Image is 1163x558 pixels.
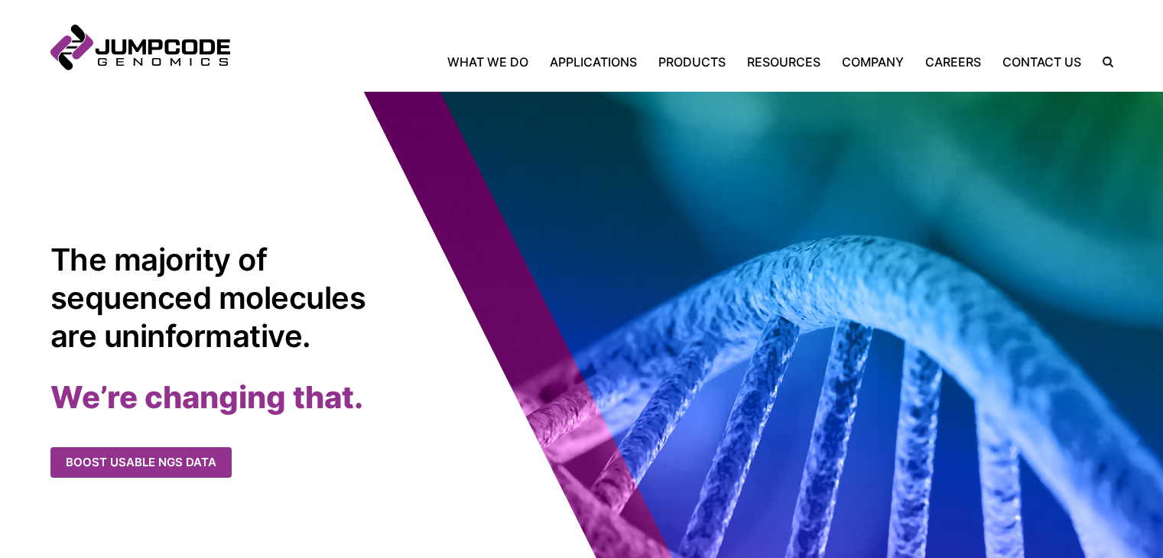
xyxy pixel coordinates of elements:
a: Contact Us [992,53,1092,71]
a: What We Do [447,53,539,71]
a: Products [648,53,736,71]
h2: We’re changing that. [50,378,582,417]
a: Resources [736,53,831,71]
a: Boost usable NGS data [50,447,232,479]
h1: The majority of sequenced molecules are uninformative. [50,241,375,355]
nav: Primary Navigation [230,53,1092,71]
a: Company [831,53,914,71]
label: Search the site. [1092,57,1113,67]
a: Applications [539,53,648,71]
a: Careers [914,53,992,71]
